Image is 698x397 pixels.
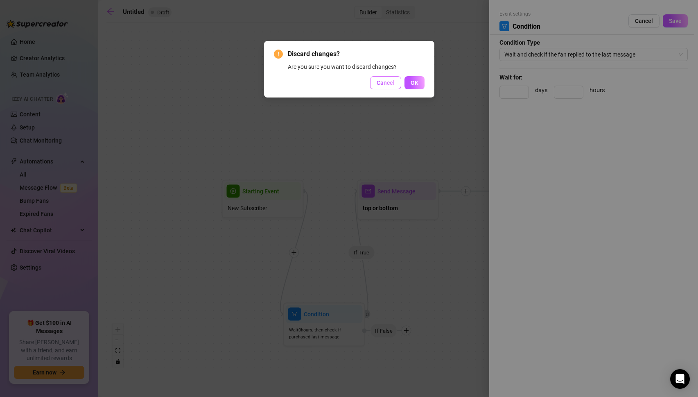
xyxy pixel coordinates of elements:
button: Cancel [370,76,401,89]
span: OK [411,79,418,86]
span: Discard changes? [288,49,425,59]
div: Are you sure you want to discard changes? [288,62,425,71]
span: Cancel [377,79,395,86]
button: OK [404,76,425,89]
div: Open Intercom Messenger [670,369,690,389]
span: exclamation-circle [274,50,283,59]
